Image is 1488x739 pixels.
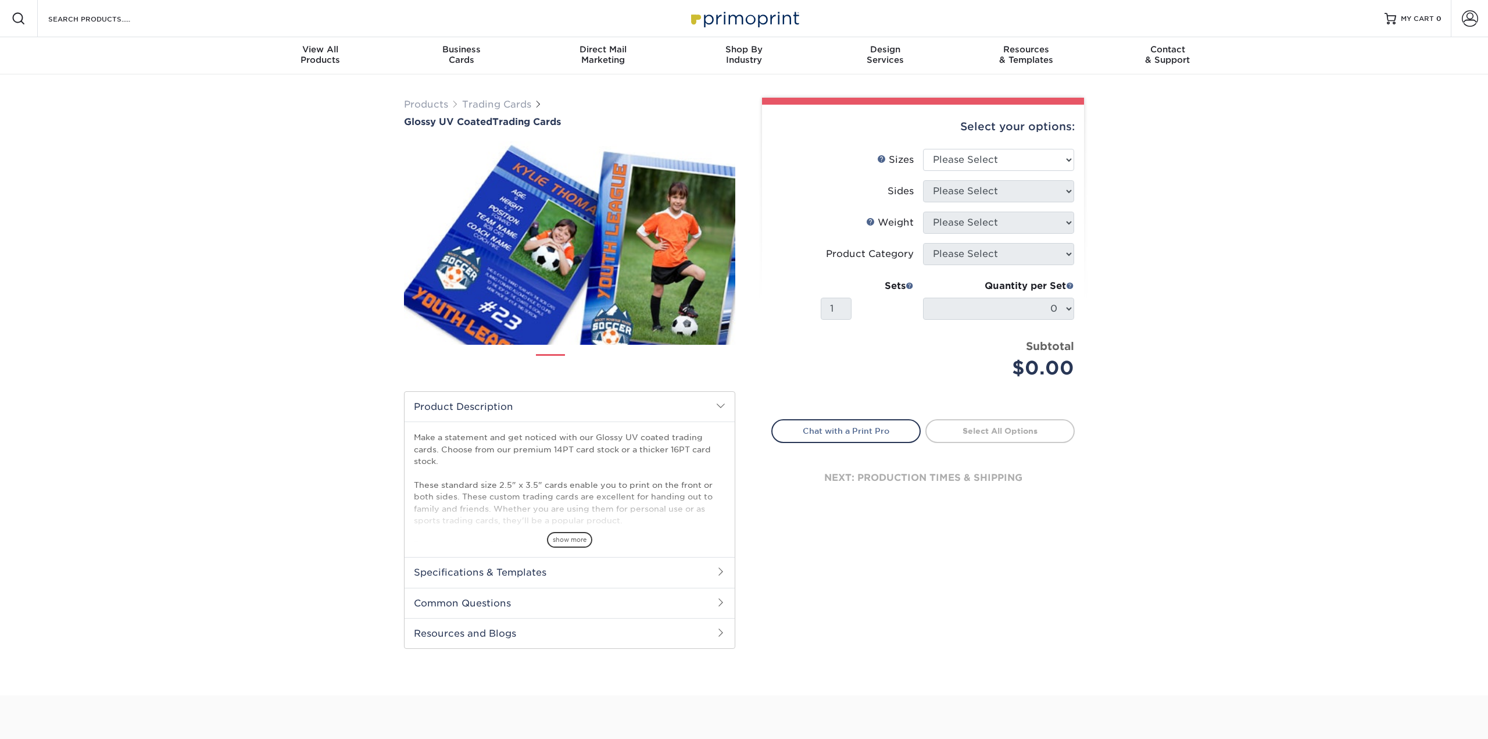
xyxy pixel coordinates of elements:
span: Business [391,44,532,55]
span: Glossy UV Coated [404,116,492,127]
div: Sides [888,184,914,198]
a: Contact& Support [1097,37,1238,74]
div: & Templates [956,44,1097,65]
h2: Common Questions [405,588,735,618]
img: Glossy UV Coated 01 [404,128,735,358]
div: next: production times & shipping [771,443,1075,513]
img: Primoprint [686,6,802,31]
div: Sizes [877,153,914,167]
img: Trading Cards 01 [536,350,565,379]
a: Resources& Templates [956,37,1097,74]
p: Make a statement and get noticed with our Glossy UV coated trading cards. Choose from our premium... [414,431,725,574]
div: Services [814,44,956,65]
a: DesignServices [814,37,956,74]
a: Products [404,99,448,110]
span: show more [547,532,592,548]
div: Product Category [826,247,914,261]
div: Products [250,44,391,65]
span: Design [814,44,956,55]
a: Trading Cards [462,99,531,110]
a: View AllProducts [250,37,391,74]
strong: Subtotal [1026,340,1074,352]
h2: Specifications & Templates [405,557,735,587]
span: Contact [1097,44,1238,55]
input: SEARCH PRODUCTS..... [47,12,160,26]
span: MY CART [1401,14,1434,24]
a: Glossy UV CoatedTrading Cards [404,116,735,127]
div: Quantity per Set [923,279,1074,293]
h2: Product Description [405,392,735,422]
a: Chat with a Print Pro [771,419,921,442]
div: $0.00 [932,354,1074,382]
h1: Trading Cards [404,116,735,127]
span: Resources [956,44,1097,55]
a: Shop ByIndustry [674,37,815,74]
div: & Support [1097,44,1238,65]
a: Direct MailMarketing [532,37,674,74]
a: BusinessCards [391,37,532,74]
span: 0 [1436,15,1441,23]
div: Industry [674,44,815,65]
div: Sets [821,279,914,293]
div: Cards [391,44,532,65]
img: Trading Cards 02 [575,349,604,379]
div: Weight [866,216,914,230]
span: Direct Mail [532,44,674,55]
div: Select your options: [771,105,1075,149]
a: Select All Options [925,419,1075,442]
div: Marketing [532,44,674,65]
span: Shop By [674,44,815,55]
span: View All [250,44,391,55]
h2: Resources and Blogs [405,618,735,648]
